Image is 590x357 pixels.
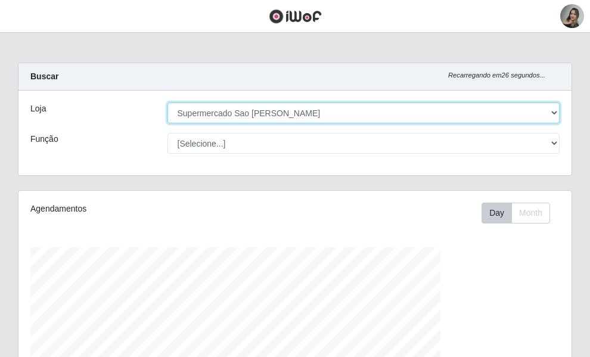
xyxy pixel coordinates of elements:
[482,203,560,223] div: Toolbar with button groups
[448,72,545,79] i: Recarregando em 26 segundos...
[30,72,58,81] strong: Buscar
[482,203,512,223] button: Day
[269,9,322,24] img: CoreUI Logo
[511,203,550,223] button: Month
[30,103,46,115] label: Loja
[30,203,241,215] div: Agendamentos
[482,203,550,223] div: First group
[30,133,58,145] label: Função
